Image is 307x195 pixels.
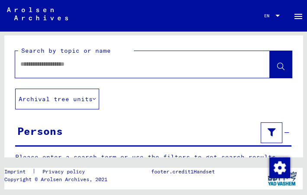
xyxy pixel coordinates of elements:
mat-icon: Side nav toggle icon [293,11,304,22]
p: Please enter a search term or use the filters to get search results. [15,153,291,162]
button: Toggle sidenav [290,7,307,24]
a: Privacy policy [36,168,95,176]
img: yv_logo.png [266,168,298,189]
img: Change consent [269,157,290,178]
div: Change consent [269,157,290,178]
img: Arolsen_neg.svg [7,7,68,20]
mat-label: Search by topic or name [21,47,111,54]
a: Imprint [4,168,32,176]
font: Archival tree units [19,95,93,103]
span: EN [264,13,274,18]
p: Copyright © Arolsen Archives, 2021 [4,176,107,183]
p: footer.credit1Handset [151,168,215,176]
div: Persons [17,123,63,139]
button: Archival tree units [15,89,99,109]
font: | [32,168,36,176]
